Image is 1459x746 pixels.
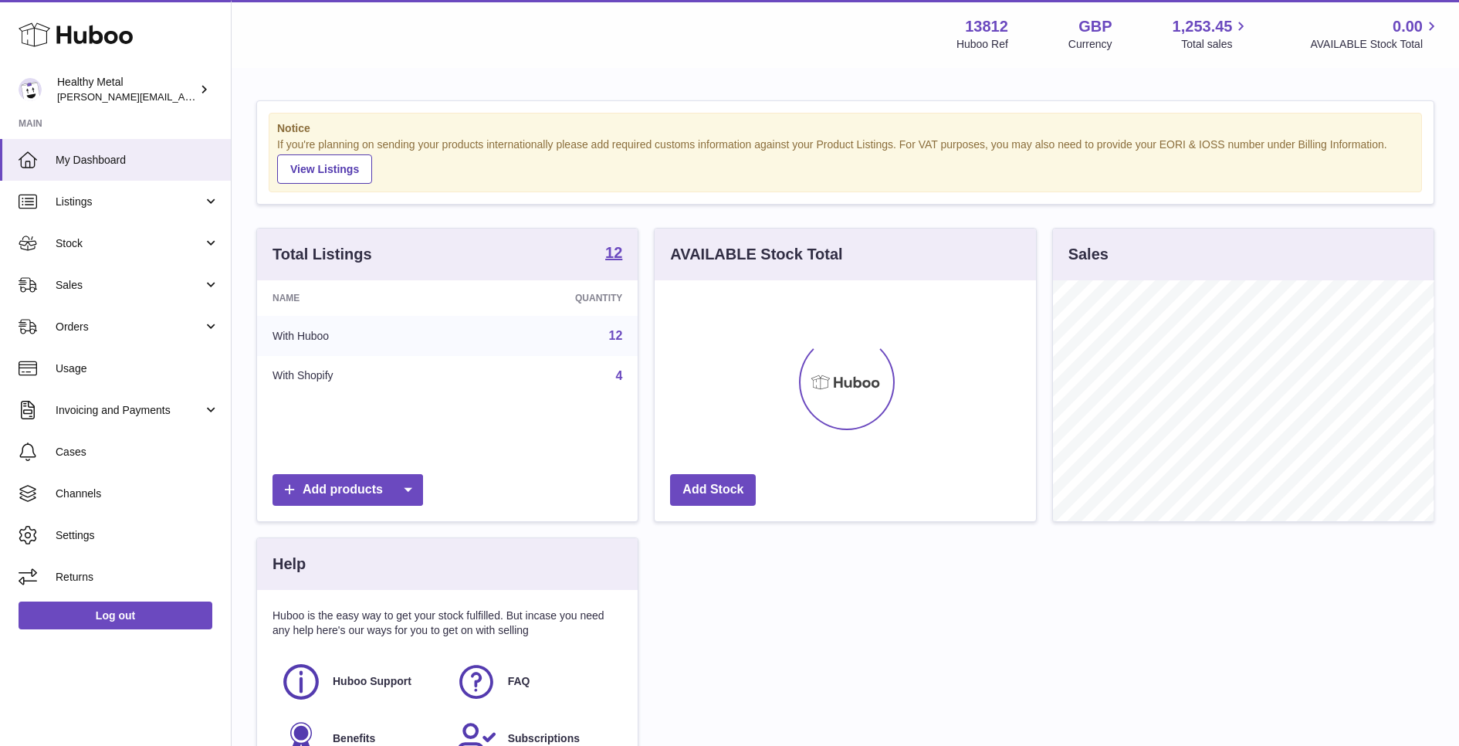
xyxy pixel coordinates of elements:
span: Returns [56,570,219,585]
span: AVAILABLE Stock Total [1310,37,1440,52]
strong: GBP [1078,16,1112,37]
p: Huboo is the easy way to get your stock fulfilled. But incase you need any help here's our ways f... [273,609,622,638]
div: Huboo Ref [956,37,1008,52]
a: 1,253.45 Total sales [1173,16,1251,52]
a: Add products [273,474,423,506]
a: 0.00 AVAILABLE Stock Total [1310,16,1440,52]
span: 1,253.45 [1173,16,1233,37]
span: Listings [56,195,203,209]
th: Name [257,280,462,316]
div: Healthy Metal [57,75,196,104]
span: [PERSON_NAME][EMAIL_ADDRESS][DOMAIN_NAME] [57,90,310,103]
h3: Help [273,554,306,575]
span: Channels [56,487,219,501]
strong: Notice [277,121,1413,136]
span: 0.00 [1393,16,1423,37]
h3: Total Listings [273,244,372,265]
span: Cases [56,445,219,459]
td: With Huboo [257,316,462,356]
span: Total sales [1181,37,1250,52]
span: Orders [56,320,203,334]
span: Benefits [333,731,375,746]
img: jose@healthy-metal.com [19,78,42,101]
span: FAQ [508,674,530,689]
span: Stock [56,236,203,251]
span: Settings [56,528,219,543]
span: Subscriptions [508,731,580,746]
span: Invoicing and Payments [56,403,203,418]
span: Huboo Support [333,674,411,689]
h3: AVAILABLE Stock Total [670,244,842,265]
a: Log out [19,602,212,629]
a: 12 [609,329,623,342]
strong: 12 [605,245,622,260]
a: FAQ [455,661,615,703]
strong: 13812 [965,16,1008,37]
a: Add Stock [670,474,756,506]
a: 12 [605,245,622,263]
span: Sales [56,278,203,293]
a: View Listings [277,154,372,184]
div: Currency [1068,37,1112,52]
th: Quantity [462,280,638,316]
a: 4 [615,369,622,382]
span: Usage [56,361,219,376]
span: My Dashboard [56,153,219,168]
div: If you're planning on sending your products internationally please add required customs informati... [277,137,1413,184]
td: With Shopify [257,356,462,396]
h3: Sales [1068,244,1109,265]
a: Huboo Support [280,661,440,703]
